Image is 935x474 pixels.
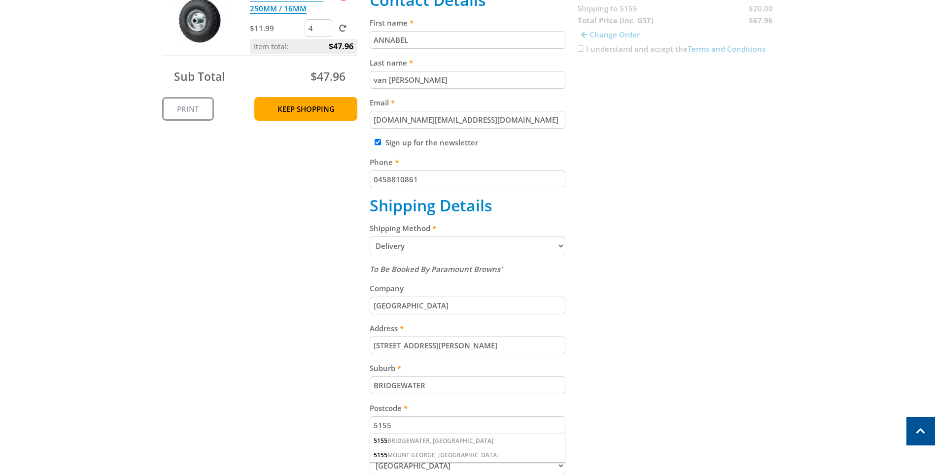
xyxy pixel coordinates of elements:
[385,137,478,147] label: Sign up for the newsletter
[370,362,565,374] label: Suburb
[250,22,303,34] p: $11.99
[370,376,565,394] input: Please enter your suburb.
[370,264,502,274] em: To Be Booked By Paramount Browns'
[329,39,353,54] span: $47.96
[370,402,565,414] label: Postcode
[370,434,565,448] div: BRIDGEWATER, [GEOGRAPHIC_DATA]
[374,451,387,459] span: 5155
[311,68,346,84] span: $47.96
[254,97,357,121] a: Keep Shopping
[162,97,214,121] a: Print
[370,71,565,89] input: Please enter your last name.
[250,39,357,54] p: Item total:
[370,57,565,68] label: Last name
[370,416,565,434] input: Please enter your postcode.
[370,222,565,234] label: Shipping Method
[174,68,225,84] span: Sub Total
[370,196,565,215] h2: Shipping Details
[370,448,565,462] div: MOUNT GEORGE, [GEOGRAPHIC_DATA]
[374,437,387,445] span: 5155
[370,337,565,354] input: Please enter your address.
[370,237,565,255] select: Please select a shipping method.
[370,31,565,49] input: Please enter your first name.
[370,322,565,334] label: Address
[370,282,565,294] label: Company
[370,156,565,168] label: Phone
[370,17,565,29] label: First name
[370,97,565,108] label: Email
[370,111,565,129] input: Please enter your email address.
[370,170,565,188] input: Please enter your telephone number.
